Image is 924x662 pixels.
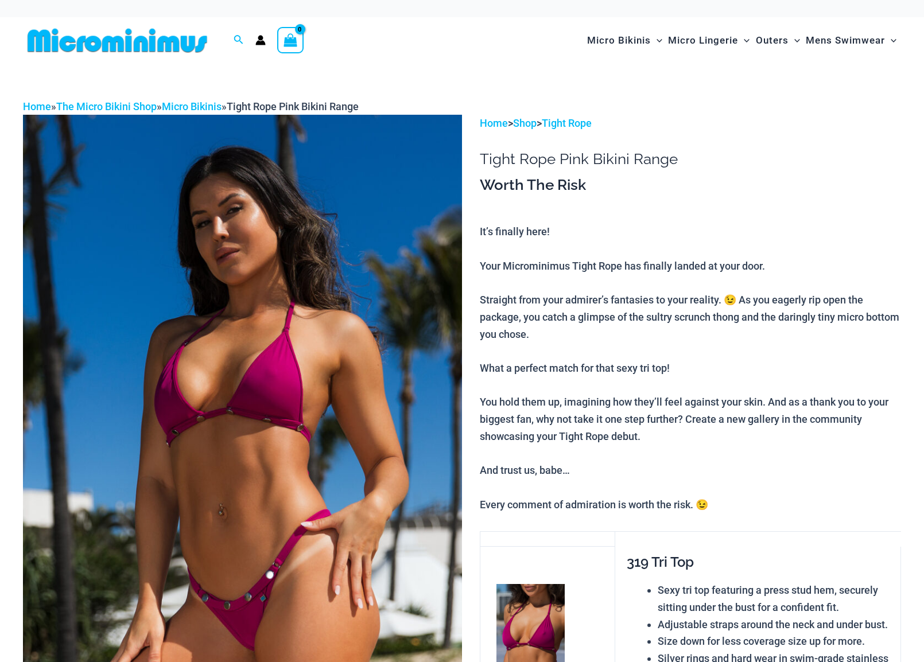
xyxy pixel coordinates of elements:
span: Micro Lingerie [668,26,738,55]
p: > > [480,115,901,132]
a: Mens SwimwearMenu ToggleMenu Toggle [803,23,899,58]
span: Outers [756,26,789,55]
a: Shop [513,117,537,129]
span: Menu Toggle [738,26,750,55]
a: Micro BikinisMenu ToggleMenu Toggle [584,23,665,58]
nav: Site Navigation [583,21,901,60]
span: » » » [23,100,359,112]
span: Tight Rope Pink Bikini Range [227,100,359,112]
span: Mens Swimwear [806,26,885,55]
a: Home [23,100,51,112]
li: Size down for less coverage size up for more. [658,633,890,650]
a: Micro LingerieMenu ToggleMenu Toggle [665,23,752,58]
span: Micro Bikinis [587,26,651,55]
a: Account icon link [255,35,266,45]
span: 319 Tri Top [627,554,694,570]
a: Tight Rope [542,117,592,129]
p: It’s finally here! Your Microminimus Tight Rope has finally landed at your door. Straight from yo... [480,223,901,513]
span: Menu Toggle [885,26,896,55]
a: The Micro Bikini Shop [56,100,157,112]
span: Menu Toggle [651,26,662,55]
a: Micro Bikinis [162,100,222,112]
img: MM SHOP LOGO FLAT [23,28,212,53]
a: OutersMenu ToggleMenu Toggle [753,23,803,58]
span: Menu Toggle [789,26,800,55]
h1: Tight Rope Pink Bikini Range [480,150,901,168]
li: Adjustable straps around the neck and under bust. [658,616,890,633]
a: Search icon link [234,33,244,48]
a: Home [480,117,508,129]
li: Sexy tri top featuring a press stud hem, securely sitting under the bust for a confident fit. [658,582,890,616]
a: View Shopping Cart, empty [277,27,304,53]
h3: Worth The Risk [480,176,901,195]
